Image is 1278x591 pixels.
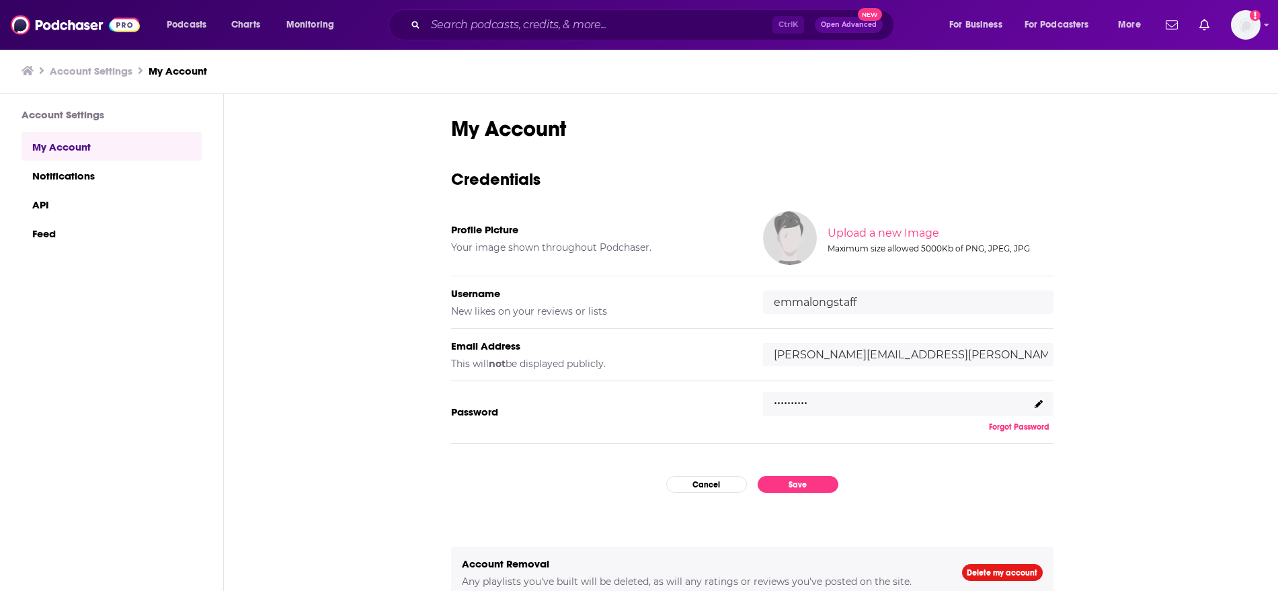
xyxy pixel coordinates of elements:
[1194,13,1215,36] a: Show notifications dropdown
[758,476,838,493] button: Save
[1118,15,1141,34] span: More
[167,15,206,34] span: Podcasts
[962,564,1043,581] a: Delete my account
[22,108,202,121] h3: Account Settings
[462,576,941,588] h5: Any playlists you've built will be deleted, as will any ratings or reviews you've posted on the s...
[858,8,882,21] span: New
[772,16,804,34] span: Ctrl K
[1231,10,1261,40] img: User Profile
[1231,10,1261,40] span: Logged in as emmalongstaff
[1231,10,1261,40] button: Show profile menu
[940,14,1019,36] button: open menu
[462,557,941,570] h5: Account Removal
[1250,10,1261,21] svg: Add a profile image
[763,290,1053,314] input: username
[451,358,742,370] h5: This will be displayed publicly.
[157,14,224,36] button: open menu
[22,219,202,247] a: Feed
[277,14,352,36] button: open menu
[666,476,747,493] button: Cancel
[985,422,1053,432] button: Forgot Password
[451,287,742,300] h5: Username
[286,15,334,34] span: Monitoring
[815,17,883,33] button: Open AdvancedNew
[1025,15,1089,34] span: For Podcasters
[149,65,207,77] a: My Account
[451,223,742,236] h5: Profile Picture
[22,132,202,161] a: My Account
[774,389,807,408] p: ..........
[401,9,907,40] div: Search podcasts, credits, & more...
[22,190,202,219] a: API
[949,15,1002,34] span: For Business
[231,15,260,34] span: Charts
[763,343,1053,366] input: email
[821,22,877,28] span: Open Advanced
[763,211,817,265] img: Your profile image
[1016,14,1109,36] button: open menu
[451,405,742,418] h5: Password
[223,14,268,36] a: Charts
[426,14,772,36] input: Search podcasts, credits, & more...
[451,241,742,253] h5: Your image shown throughout Podchaser.
[1160,13,1183,36] a: Show notifications dropdown
[22,161,202,190] a: Notifications
[451,116,1053,142] h1: My Account
[451,305,742,317] h5: New likes on your reviews or lists
[828,243,1051,253] div: Maximum size allowed 5000Kb of PNG, JPEG, JPG
[11,12,140,38] img: Podchaser - Follow, Share and Rate Podcasts
[489,358,506,370] b: not
[50,65,132,77] a: Account Settings
[451,169,1053,190] h3: Credentials
[1109,14,1158,36] button: open menu
[451,340,742,352] h5: Email Address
